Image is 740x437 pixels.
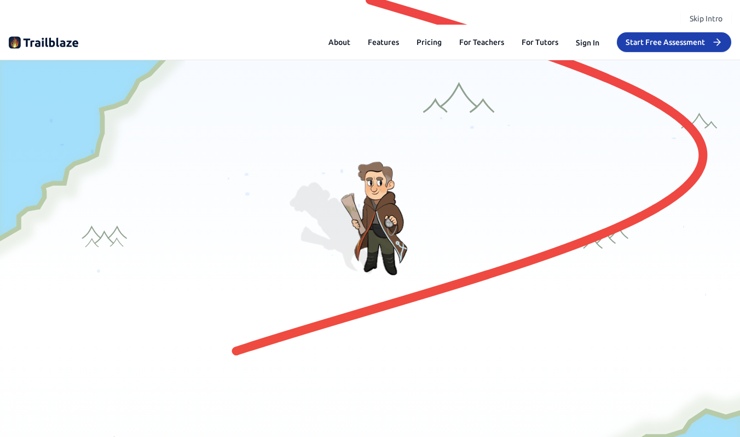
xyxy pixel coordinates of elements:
a: For Tutors [522,37,558,48]
button: Sign In [576,36,599,49]
button: About [328,37,350,48]
img: Trailblaze [9,33,79,51]
button: Start Free Assessment [617,32,731,52]
a: For Teachers [459,37,504,48]
button: Features [368,37,399,48]
button: Pricing [417,37,442,48]
button: Sign In [576,37,599,48]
